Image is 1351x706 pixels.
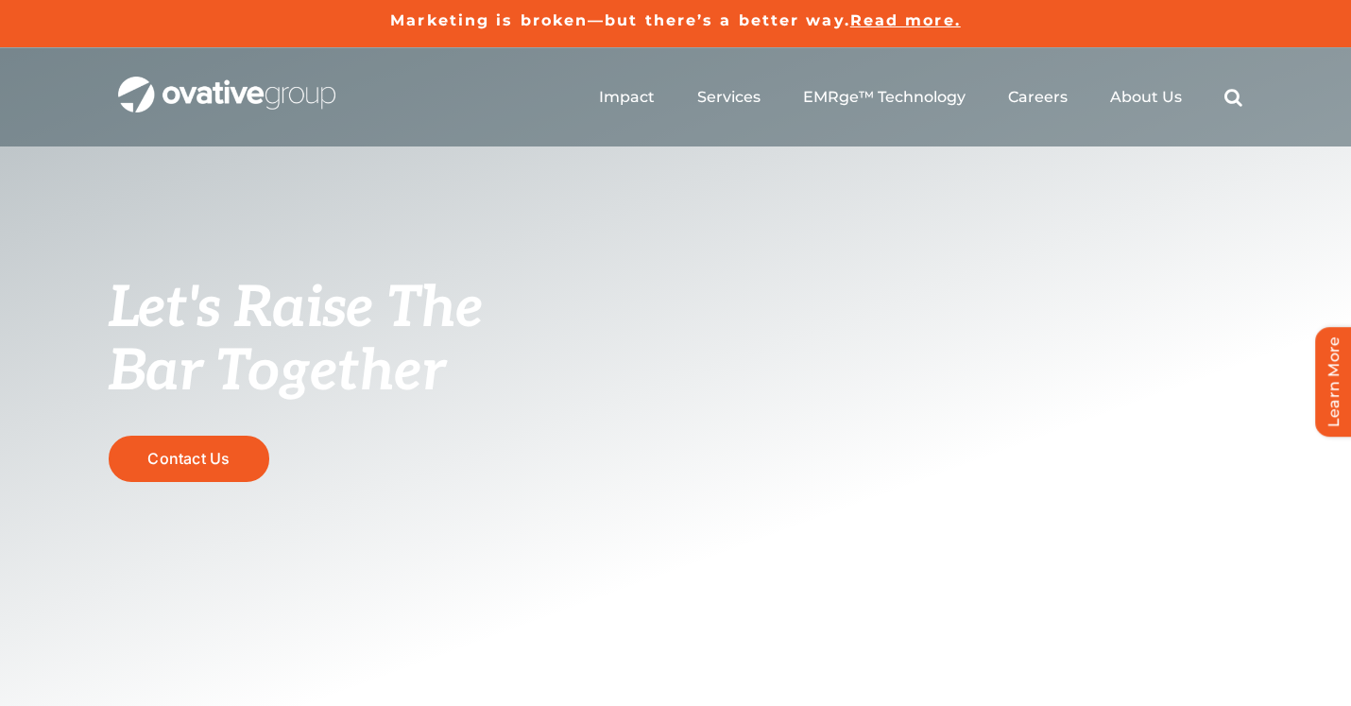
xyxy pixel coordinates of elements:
a: Services [697,88,761,107]
a: Marketing is broken—but there’s a better way. [390,11,850,29]
a: Careers [1008,88,1068,107]
span: Let's Raise The [109,275,484,343]
a: Impact [599,88,655,107]
a: Contact Us [109,436,269,482]
span: Bar Together [109,338,445,406]
a: About Us [1110,88,1182,107]
a: Search [1224,88,1242,107]
span: Contact Us [147,450,230,468]
a: Read more. [850,11,961,29]
a: OG_Full_horizontal_WHT [118,75,335,93]
a: EMRge™ Technology [803,88,966,107]
nav: Menu [599,67,1242,128]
